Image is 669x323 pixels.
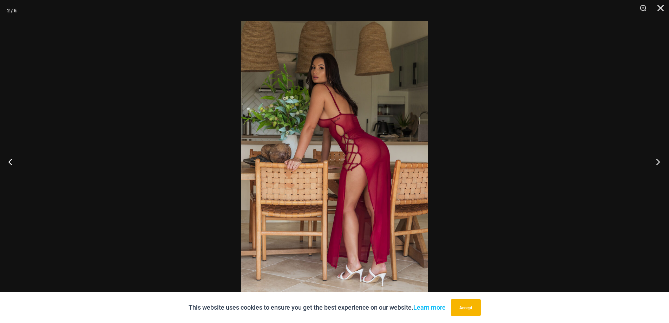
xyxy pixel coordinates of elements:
[241,21,428,302] img: Pursuit Ruby Red 5840 Dress 03
[189,302,446,313] p: This website uses cookies to ensure you get the best experience on our website.
[413,304,446,311] a: Learn more
[7,5,17,16] div: 2 / 6
[451,299,481,316] button: Accept
[643,144,669,179] button: Next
